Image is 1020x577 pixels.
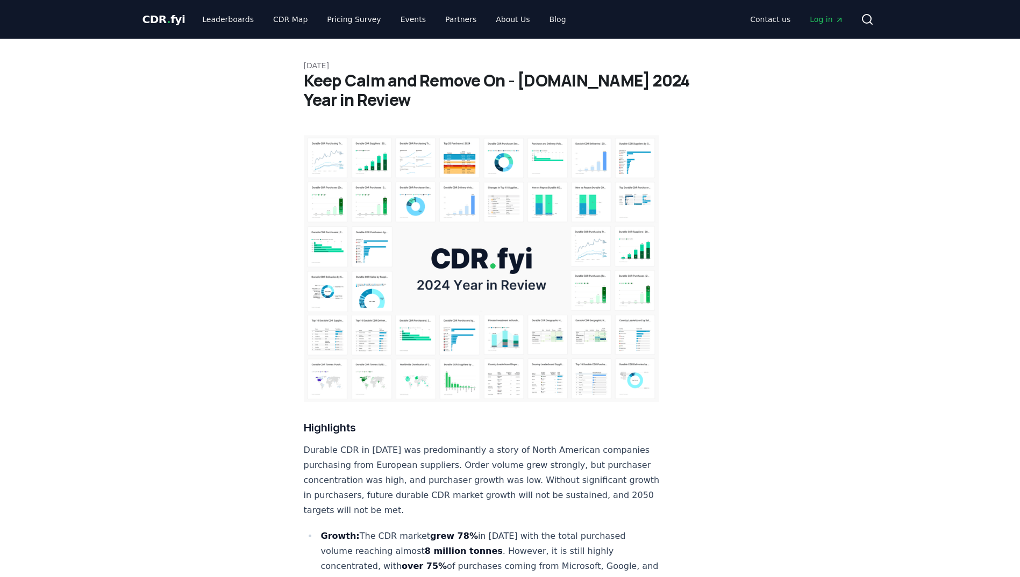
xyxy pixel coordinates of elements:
strong: Growth: [321,531,360,541]
strong: grew 78% [430,531,478,541]
a: CDR Map [265,10,316,29]
p: [DATE] [304,60,717,71]
h3: Highlights [304,419,660,436]
span: . [167,13,170,26]
strong: 8 million tonnes [425,546,503,556]
h1: Keep Calm and Remove On - [DOMAIN_NAME] 2024 Year in Review [304,71,717,110]
a: Log in [801,10,852,29]
a: Blog [541,10,575,29]
a: Events [392,10,434,29]
a: Pricing Survey [318,10,389,29]
nav: Main [741,10,852,29]
a: Contact us [741,10,799,29]
strong: over 75% [402,561,447,571]
p: Durable CDR in [DATE] was predominantly a story of North American companies purchasing from Europ... [304,443,660,518]
span: CDR fyi [142,13,186,26]
a: Leaderboards [194,10,262,29]
img: blog post image [304,135,660,402]
font: Log in [810,15,832,24]
a: About Us [487,10,538,29]
a: CDR.fyi [142,12,186,27]
nav: Main [194,10,574,29]
a: Partners [437,10,485,29]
